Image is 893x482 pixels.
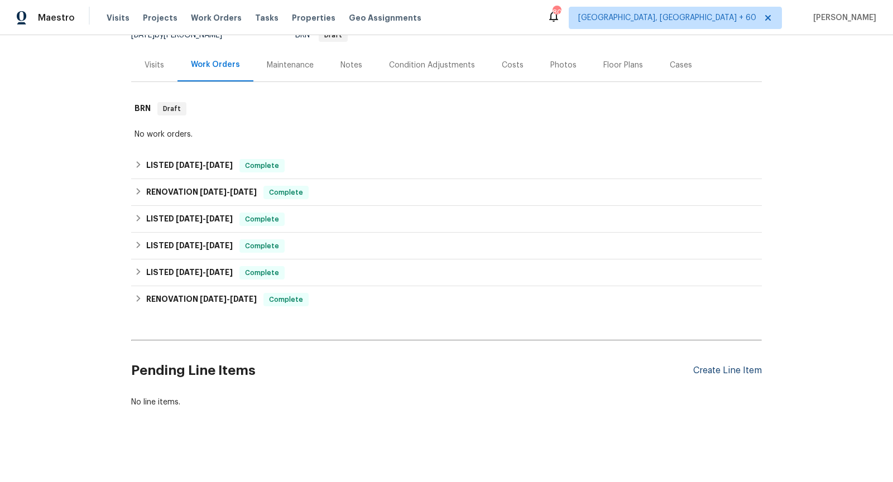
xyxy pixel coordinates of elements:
span: Visits [107,12,129,23]
span: Draft [159,103,185,114]
div: LISTED [DATE]-[DATE]Complete [131,152,762,179]
div: Visits [145,60,164,71]
div: RENOVATION [DATE]-[DATE]Complete [131,179,762,206]
div: Condition Adjustments [389,60,475,71]
h6: RENOVATION [146,186,257,199]
span: - [176,242,233,249]
div: LISTED [DATE]-[DATE]Complete [131,259,762,286]
h6: LISTED [146,239,233,253]
span: Properties [292,12,335,23]
div: Photos [550,60,577,71]
span: [GEOGRAPHIC_DATA], [GEOGRAPHIC_DATA] + 60 [578,12,756,23]
span: Projects [143,12,177,23]
div: BRN Draft [131,91,762,127]
span: Complete [265,187,308,198]
span: BRN [295,31,348,39]
h6: LISTED [146,213,233,226]
span: [DATE] [206,242,233,249]
div: Cases [670,60,692,71]
h6: LISTED [146,266,233,279]
h6: LISTED [146,159,233,172]
span: Complete [241,214,284,225]
span: Draft [320,32,347,38]
span: Geo Assignments [349,12,421,23]
div: Floor Plans [603,60,643,71]
div: RENOVATION [DATE]-[DATE]Complete [131,286,762,313]
span: Work Orders [191,12,242,23]
span: [DATE] [176,242,203,249]
span: - [176,268,233,276]
span: Maestro [38,12,75,23]
span: [DATE] [131,31,155,39]
h2: Pending Line Items [131,345,693,397]
div: Work Orders [191,59,240,70]
span: - [176,161,233,169]
span: [DATE] [206,268,233,276]
h6: BRN [135,102,151,115]
span: [DATE] [176,268,203,276]
span: Complete [241,160,284,171]
span: [DATE] [206,161,233,169]
span: Complete [265,294,308,305]
span: [DATE] [206,215,233,223]
span: - [200,188,257,196]
span: [DATE] [200,188,227,196]
div: No line items. [131,397,762,408]
div: by [PERSON_NAME] [131,28,236,42]
span: - [200,295,257,303]
div: Costs [502,60,524,71]
div: LISTED [DATE]-[DATE]Complete [131,233,762,259]
h6: RENOVATION [146,293,257,306]
span: [DATE] [176,161,203,169]
div: Notes [340,60,362,71]
div: LISTED [DATE]-[DATE]Complete [131,206,762,233]
span: Tasks [255,14,279,22]
div: 805 [553,7,560,18]
div: Create Line Item [693,365,762,376]
span: Complete [241,267,284,278]
span: [DATE] [200,295,227,303]
span: [DATE] [230,188,257,196]
span: Complete [241,240,284,252]
div: Maintenance [267,60,314,71]
span: [DATE] [176,215,203,223]
span: - [176,215,233,223]
span: [DATE] [230,295,257,303]
span: [PERSON_NAME] [809,12,876,23]
div: No work orders. [135,129,758,140]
